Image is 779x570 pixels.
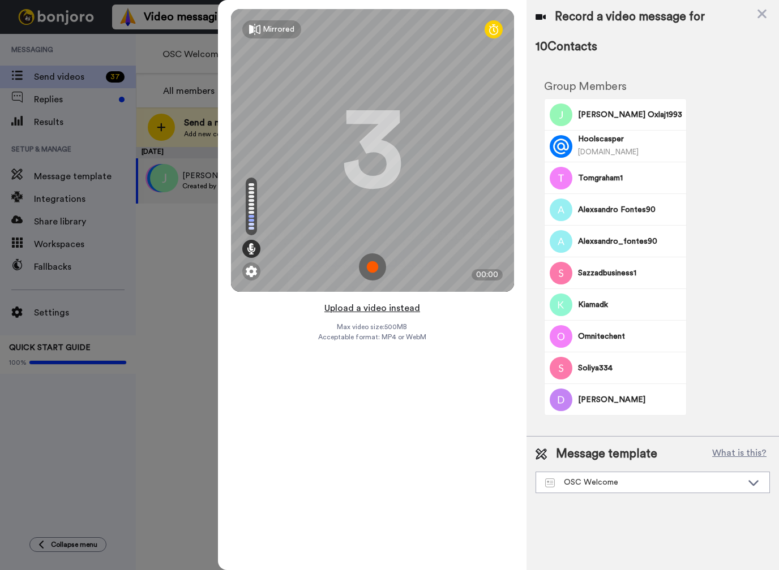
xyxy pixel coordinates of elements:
span: Alexsandro Fontes90 [578,204,682,215]
span: Kiamadk [578,299,682,310]
img: Image of Joanna oxlaj1993 [550,103,572,126]
span: [PERSON_NAME] Oxlaj1993 [578,109,682,120]
span: Max video size: 500 MB [337,322,408,331]
img: Image of Kiamadk [550,293,572,316]
span: Acceptable format: MP4 or WebM [318,332,426,342]
div: 3 [341,108,404,193]
span: Sazzadbusiness1 [578,267,682,279]
span: Tomgraham1 [578,172,682,184]
span: [PERSON_NAME] [578,394,682,405]
button: Upload a video instead [321,301,423,316]
img: ic_record_start.svg [359,253,386,280]
img: Image of Sazzadbusiness1 [550,262,572,284]
img: Image of Hoolscasper [550,135,572,158]
div: OSC Welcome [545,477,742,488]
img: Image of Dianne Thomas [550,388,572,411]
span: Message template [556,446,657,463]
span: Omnitechent [578,331,682,342]
button: What is this? [709,446,770,463]
img: Image of Alexsandro_fontes90 [550,230,572,253]
span: Soliya334 [578,362,682,374]
span: Alexsandro_fontes90 [578,236,682,247]
img: Image of Soliya334 [550,357,572,379]
img: Image of Alexsandro fontes90 [550,198,572,221]
img: Image of Omnitechent [550,325,572,348]
img: ic_gear.svg [246,266,257,277]
h2: Group Members [544,80,687,93]
span: Hoolscasper [578,133,682,145]
img: Message-temps.svg [545,478,555,487]
img: Image of Tomgraham1 [550,167,572,189]
span: [DOMAIN_NAME] [578,148,639,156]
div: 00:00 [472,269,503,280]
